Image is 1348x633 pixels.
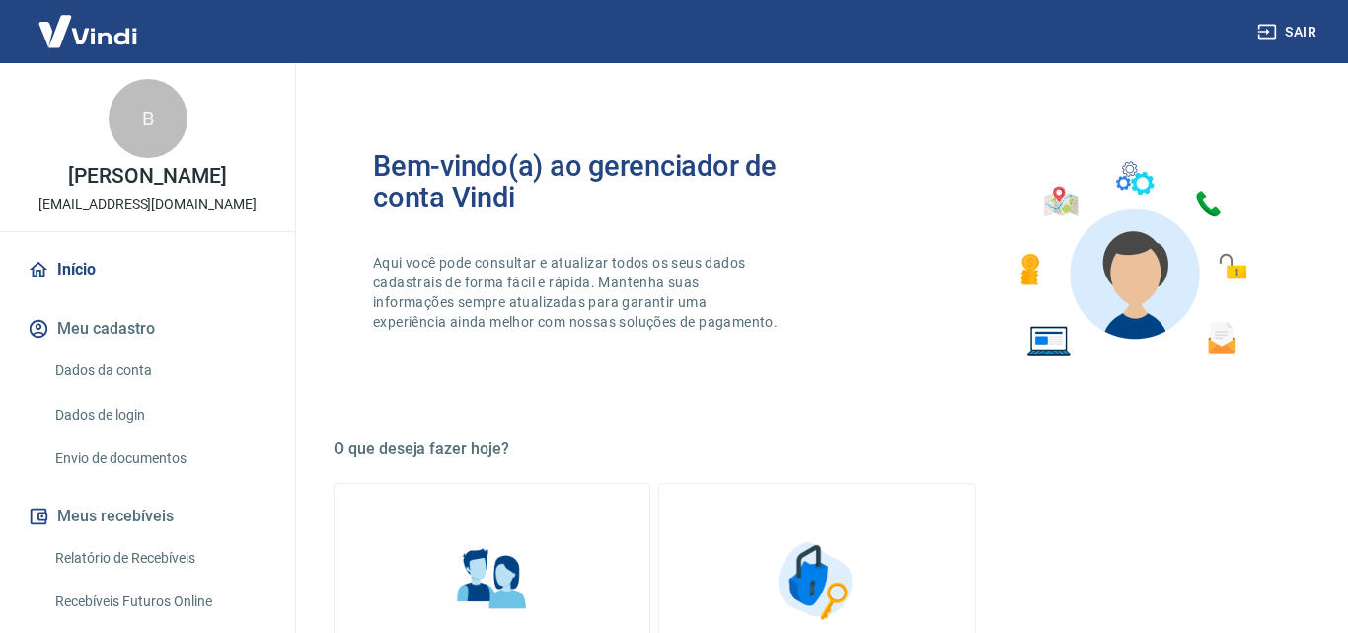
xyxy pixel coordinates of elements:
div: B [109,79,187,158]
p: [EMAIL_ADDRESS][DOMAIN_NAME] [38,195,257,215]
a: Dados da conta [47,351,271,391]
button: Sair [1253,14,1324,50]
a: Recebíveis Futuros Online [47,582,271,622]
p: [PERSON_NAME] [68,166,226,187]
img: Vindi [24,1,152,61]
a: Dados de login [47,395,271,435]
img: Segurança [768,531,866,630]
button: Meu cadastro [24,307,271,351]
h2: Bem-vindo(a) ao gerenciador de conta Vindi [373,150,817,213]
img: Imagem de um avatar masculino com diversos icones exemplificando as funcionalidades do gerenciado... [1003,150,1261,368]
h5: O que deseja fazer hoje? [334,439,1301,459]
a: Envio de documentos [47,438,271,479]
button: Meus recebíveis [24,495,271,538]
a: Relatório de Recebíveis [47,538,271,579]
a: Início [24,248,271,291]
p: Aqui você pode consultar e atualizar todos os seus dados cadastrais de forma fácil e rápida. Mant... [373,253,782,332]
img: Informações pessoais [443,531,542,630]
